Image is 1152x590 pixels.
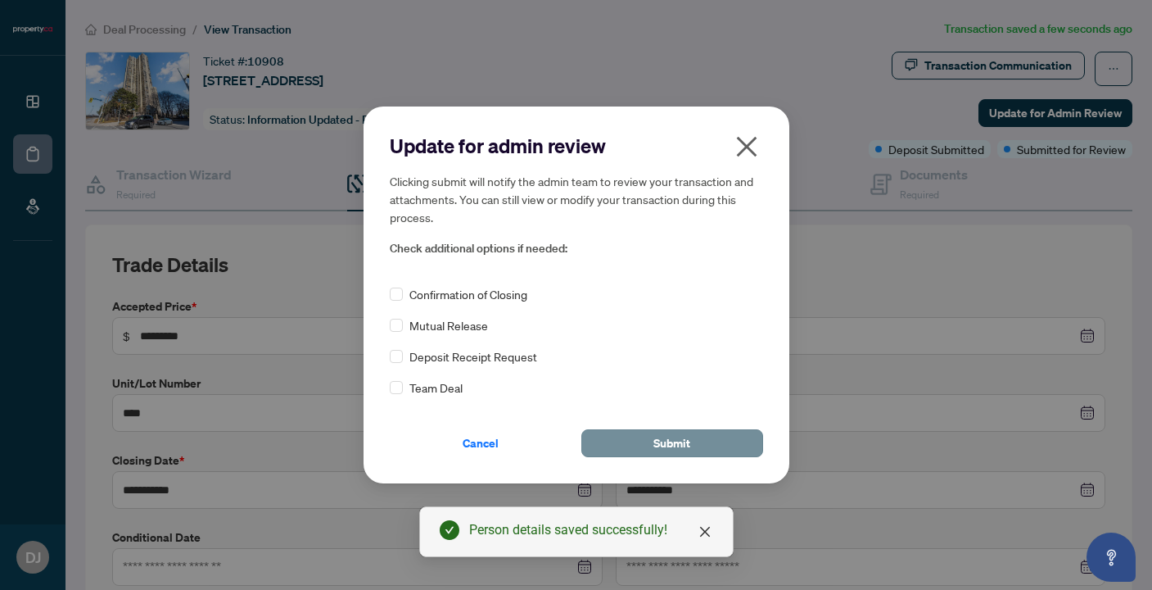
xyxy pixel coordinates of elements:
[734,134,760,160] span: close
[390,133,763,159] h2: Update for admin review
[1086,533,1136,582] button: Open asap
[581,429,763,457] button: Submit
[653,430,690,456] span: Submit
[698,525,712,538] span: close
[409,285,527,303] span: Confirmation of Closing
[409,347,537,365] span: Deposit Receipt Request
[463,430,499,456] span: Cancel
[409,316,488,334] span: Mutual Release
[469,520,713,540] div: Person details saved successfully!
[409,379,463,397] span: Team Deal
[390,239,763,258] span: Check additional options if needed:
[440,520,459,540] span: check-circle
[390,429,571,457] button: Cancel
[696,523,714,541] a: Close
[390,172,763,226] h5: Clicking submit will notify the admin team to review your transaction and attachments. You can st...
